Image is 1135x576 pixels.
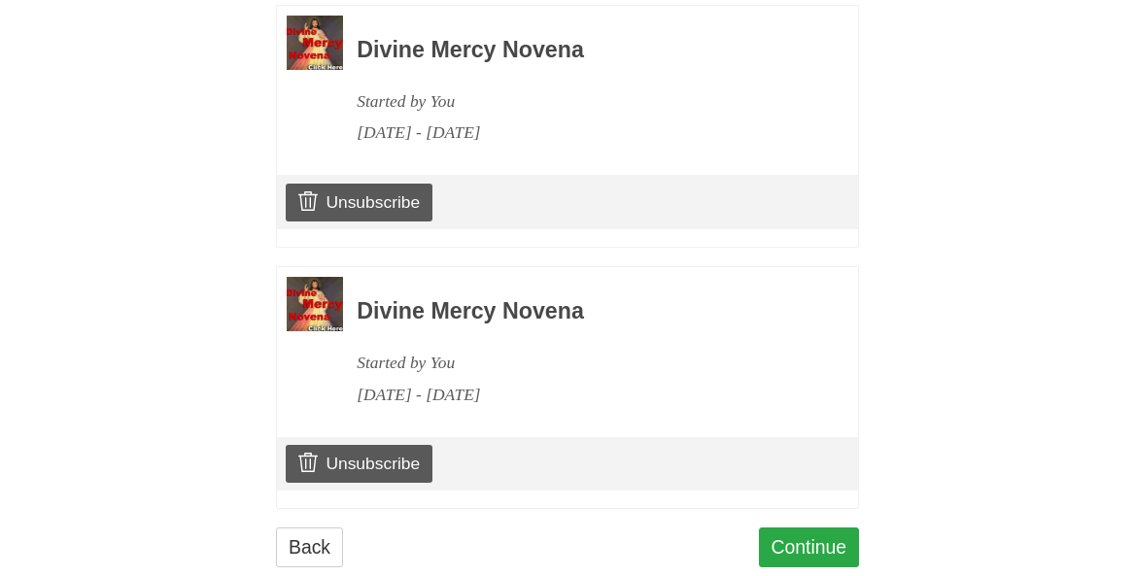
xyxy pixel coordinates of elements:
div: Started by You [357,85,806,118]
h3: Divine Mercy Novena [357,38,806,63]
div: Started by You [357,347,806,379]
h3: Divine Mercy Novena [357,299,806,324]
div: [DATE] - [DATE] [357,379,806,411]
a: Unsubscribe [286,445,432,482]
img: Novena image [287,16,343,70]
img: Novena image [287,277,343,331]
a: Back [276,527,343,567]
div: [DATE] - [DATE] [357,117,806,149]
a: Unsubscribe [286,184,432,220]
a: Continue [759,527,860,567]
